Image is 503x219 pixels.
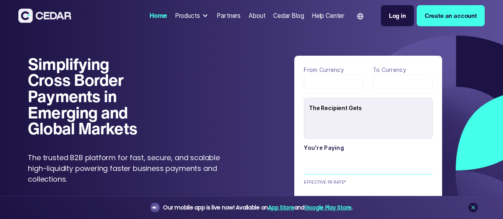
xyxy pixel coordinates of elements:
[28,56,149,137] h1: Simplifying Cross Border Payments in Emerging and Global Markets
[270,7,307,24] a: Cedar Blog
[305,203,352,211] a: Google Play Store
[381,5,414,26] a: Log in
[389,11,406,20] div: Log in
[268,203,294,211] a: App Store
[249,11,266,20] div: About
[304,65,432,217] form: payField
[245,7,269,24] a: About
[217,11,241,20] div: Partners
[309,101,432,115] div: The Recipient Gets
[146,7,170,24] a: Home
[172,8,212,23] div: Products
[304,143,432,153] label: You're paying
[28,152,230,184] p: The trusted B2B platform for fast, secure, and scalable high-liquidity powering faster business p...
[312,11,344,20] div: Help Center
[273,11,304,20] div: Cedar Blog
[373,65,433,75] label: To currency
[152,204,158,211] img: announcement
[163,203,352,213] div: Our mobile app is live now! Available on and .
[417,5,485,26] a: Create an account
[304,65,363,75] label: From currency
[309,7,348,24] a: Help Center
[175,11,200,20] div: Products
[214,7,244,24] a: Partners
[150,11,167,20] div: Home
[304,179,348,185] div: EFFECTIVE FX RATE*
